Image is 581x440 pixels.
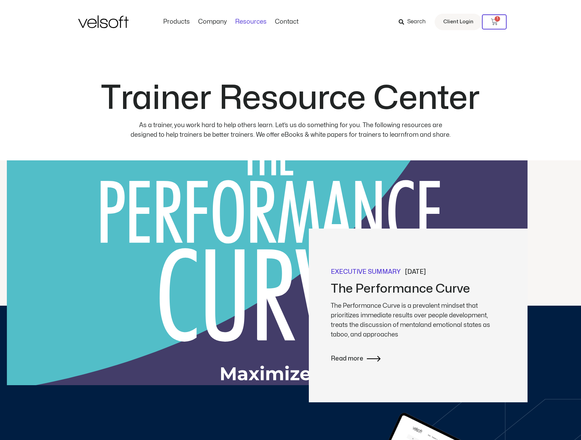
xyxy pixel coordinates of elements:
a: ResourcesMenu Toggle [231,18,271,26]
nav: Menu [159,18,303,26]
a: Executive Summary [331,267,401,277]
a: CompanyMenu Toggle [194,18,231,26]
span: [DATE] [405,267,426,277]
img: Velsoft Training Materials [78,15,129,28]
a: Search [399,16,431,28]
h2: The Performance Curve [331,282,499,296]
a: ProductsMenu Toggle [159,18,194,26]
a: Client Login [435,14,482,30]
p: The Performance Curve is a prevalent mindset that prioritizes immediate results over people devel... [331,301,499,340]
h1: Trainer Resource Center [101,82,480,115]
span: Read more [331,354,363,364]
a: ContactMenu Toggle [271,18,303,26]
div: As a trainer, you work hard to help others learn. Let’s us do something for you. The following re... [127,121,454,140]
a: 1 [482,14,507,29]
span: 1 [495,16,500,22]
span: Client Login [443,17,473,26]
a: Read more [331,354,380,364]
span: Search [407,17,426,26]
